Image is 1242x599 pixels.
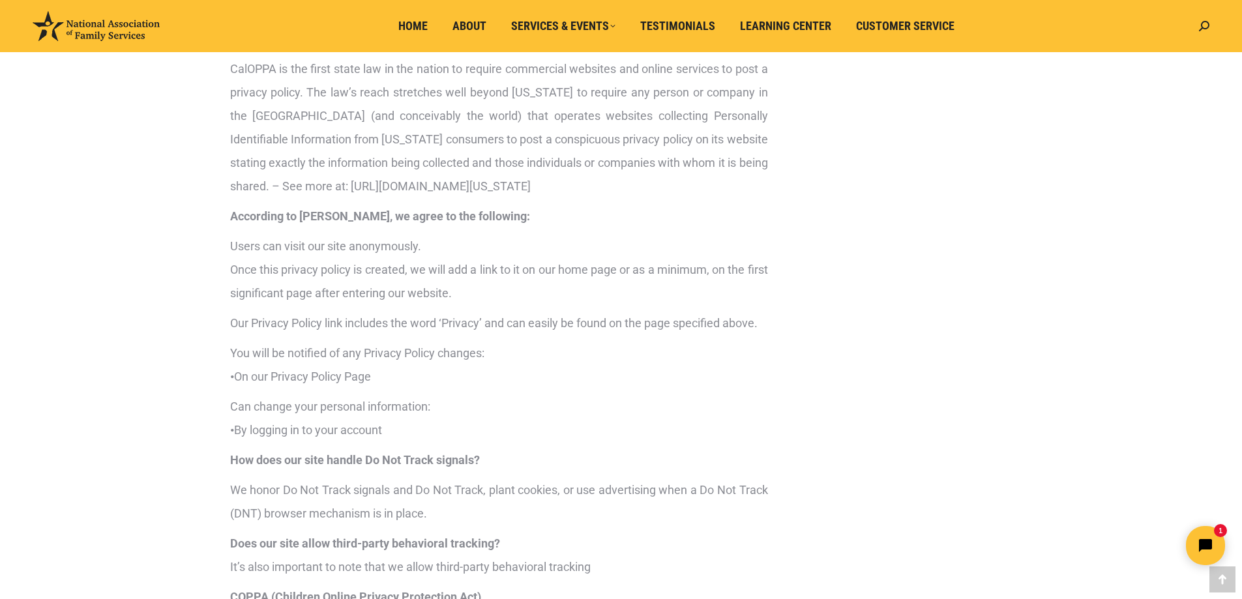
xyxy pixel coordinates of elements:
p: Users can visit our site anonymously. Once this privacy policy is created, we will add a link to ... [230,235,768,305]
span: Testimonials [640,19,715,33]
a: Home [389,14,437,38]
strong: • [230,423,234,437]
strong: Does our site allow third-party behavioral tracking? [230,536,500,550]
p: Our Privacy Policy link includes the word ‘Privacy’ and can easily be found on the page specified... [230,312,768,335]
p: Can change your personal information: By logging in to your account [230,395,768,442]
iframe: Tidio Chat [1012,515,1236,576]
strong: How does our site handle Do Not Track signals? [230,453,480,467]
strong: According to [PERSON_NAME], we agree to the following: [230,209,530,223]
p: You will be notified of any Privacy Policy changes: On our Privacy Policy Page [230,342,768,388]
span: Customer Service [856,19,954,33]
p: CalOPPA is the first state law in the nation to require commercial websites and online services t... [230,57,768,198]
p: We honor Do Not Track signals and Do Not Track, plant cookies, or use advertising when a Do Not T... [230,478,768,525]
span: Home [398,19,428,33]
a: About [443,14,495,38]
a: Learning Center [731,14,840,38]
img: National Association of Family Services [33,11,160,41]
a: Customer Service [847,14,964,38]
span: About [452,19,486,33]
strong: • [230,370,234,383]
span: Learning Center [740,19,831,33]
a: Testimonials [631,14,724,38]
span: Services & Events [511,19,615,33]
p: It’s also important to note that we allow third-party behavioral tracking [230,532,768,579]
